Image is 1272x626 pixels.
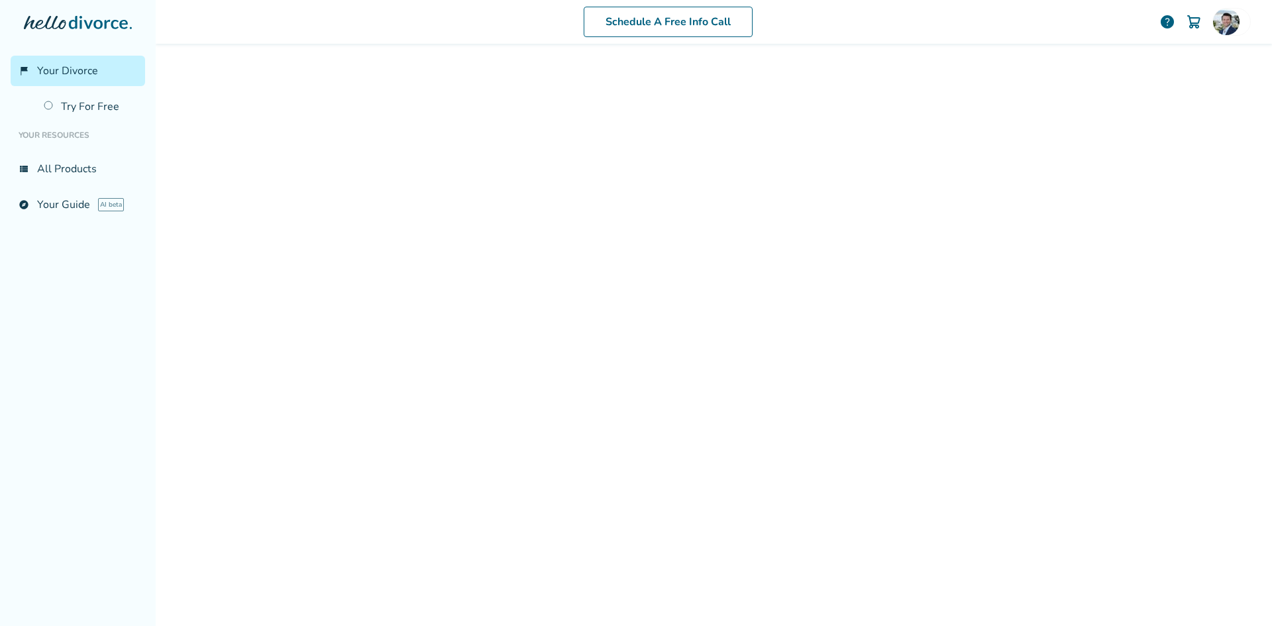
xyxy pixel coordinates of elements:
span: AI beta [98,198,124,211]
a: Try For Free [36,91,145,122]
a: view_listAll Products [11,154,145,184]
img: Cart [1186,14,1202,30]
span: Your Divorce [37,64,98,78]
li: Your Resources [11,122,145,148]
span: explore [19,199,29,210]
img: Ryan Thomason [1213,9,1240,35]
a: exploreYour GuideAI beta [11,189,145,220]
span: view_list [19,164,29,174]
a: help [1159,14,1175,30]
a: flag_2Your Divorce [11,56,145,86]
a: Schedule A Free Info Call [584,7,753,37]
span: flag_2 [19,66,29,76]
